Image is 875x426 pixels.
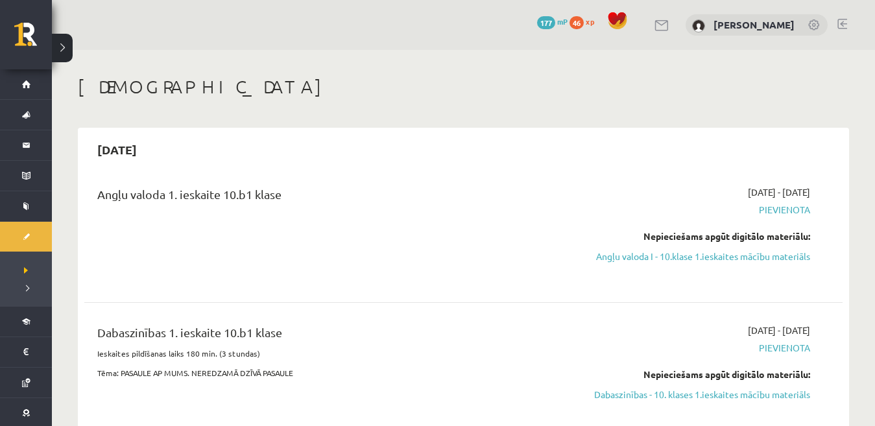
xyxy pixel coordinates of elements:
span: 177 [537,16,555,29]
a: 46 xp [569,16,601,27]
a: 177 mP [537,16,568,27]
img: Gabriela Gusāre [692,19,705,32]
p: Ieskaites pildīšanas laiks 180 min. (3 stundas) [97,348,566,359]
span: mP [557,16,568,27]
div: Dabaszinības 1. ieskaite 10.b1 klase [97,324,566,348]
div: Nepieciešams apgūt digitālo materiālu: [586,230,810,243]
div: Angļu valoda 1. ieskaite 10.b1 klase [97,185,566,209]
a: Dabaszinības - 10. klases 1.ieskaites mācību materiāls [586,388,810,401]
span: Pievienota [586,341,810,355]
span: [DATE] - [DATE] [748,185,810,199]
span: Pievienota [586,203,810,217]
h2: [DATE] [84,134,150,165]
span: [DATE] - [DATE] [748,324,810,337]
a: Rīgas 1. Tālmācības vidusskola [14,23,52,55]
h1: [DEMOGRAPHIC_DATA] [78,76,849,98]
div: Nepieciešams apgūt digitālo materiālu: [586,368,810,381]
a: Angļu valoda I - 10.klase 1.ieskaites mācību materiāls [586,250,810,263]
p: Tēma: PASAULE AP MUMS. NEREDZAMĀ DZĪVĀ PASAULE [97,367,566,379]
a: [PERSON_NAME] [713,18,795,31]
span: 46 [569,16,584,29]
span: xp [586,16,594,27]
